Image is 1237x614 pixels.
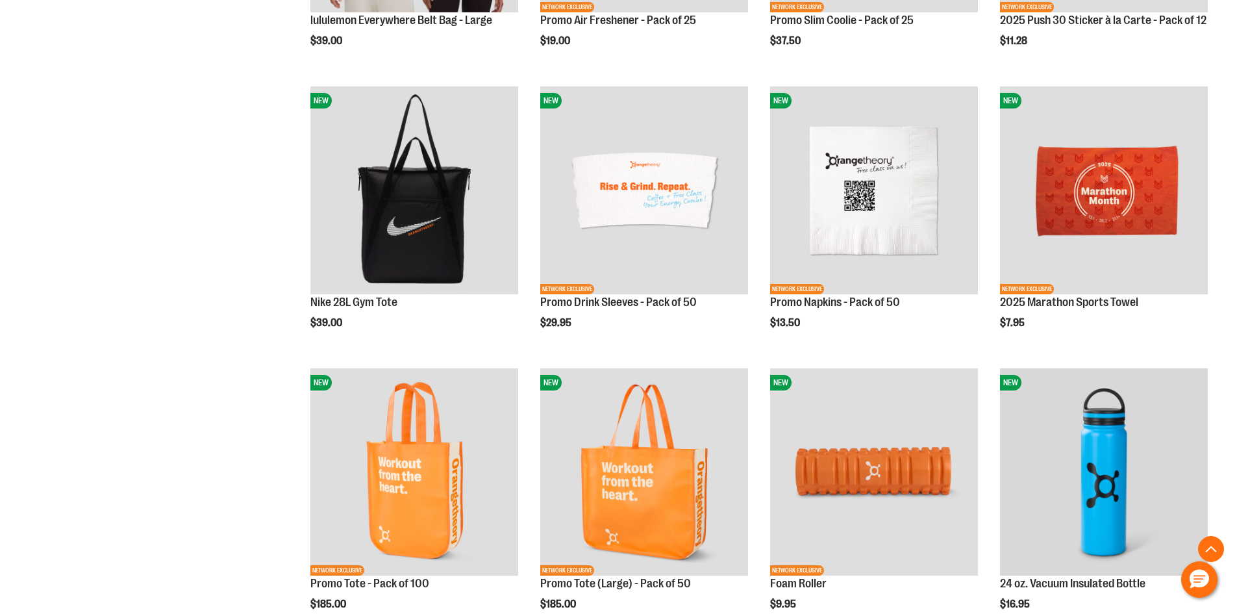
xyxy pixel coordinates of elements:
[1000,368,1208,578] a: 24 oz. Vacuum Insulated BottleNEW
[770,598,798,610] span: $9.95
[310,14,492,27] a: lululemon Everywhere Belt Bag - Large
[540,565,594,576] span: NETWORK EXCLUSIVE
[304,80,525,362] div: product
[310,368,518,576] img: Promo Tote - Pack of 100
[770,577,827,590] a: Foam Roller
[310,598,348,610] span: $185.00
[540,35,572,47] span: $19.00
[770,86,978,296] a: Promo Napkins - Pack of 50NEWNETWORK EXCLUSIVE
[310,35,344,47] span: $39.00
[1000,14,1206,27] a: 2025 Push 30 Sticker à la Carte - Pack of 12
[1000,93,1021,109] span: NEW
[310,296,397,309] a: Nike 28L Gym Tote
[770,14,914,27] a: Promo Slim Coolie - Pack of 25
[770,317,802,329] span: $13.50
[310,375,332,390] span: NEW
[1000,368,1208,576] img: 24 oz. Vacuum Insulated Bottle
[310,93,332,109] span: NEW
[540,368,748,578] a: Promo Tote (Large) - Pack of 50NEWNETWORK EXCLUSIVE
[310,86,518,296] a: Nike 28L Gym ToteNEW
[770,35,803,47] span: $37.50
[310,86,518,294] img: Nike 28L Gym Tote
[540,86,748,296] a: Promo Drink Sleeves - Pack of 50NEWNETWORK EXCLUSIVE
[1000,86,1208,294] img: 2025 Marathon Sports Towel
[540,86,748,294] img: Promo Drink Sleeves - Pack of 50
[540,368,748,576] img: Promo Tote (Large) - Pack of 50
[310,577,429,590] a: Promo Tote - Pack of 100
[540,296,697,309] a: Promo Drink Sleeves - Pack of 50
[310,317,344,329] span: $39.00
[540,284,594,294] span: NETWORK EXCLUSIVE
[540,598,578,610] span: $185.00
[770,2,824,12] span: NETWORK EXCLUSIVE
[764,80,984,362] div: product
[770,93,792,109] span: NEW
[993,80,1214,362] div: product
[540,375,562,390] span: NEW
[310,368,518,578] a: Promo Tote - Pack of 100NEWNETWORK EXCLUSIVE
[770,284,824,294] span: NETWORK EXCLUSIVE
[1000,598,1032,610] span: $16.95
[1000,577,1145,590] a: 24 oz. Vacuum Insulated Bottle
[540,93,562,109] span: NEW
[770,375,792,390] span: NEW
[1000,375,1021,390] span: NEW
[770,368,978,576] img: Foam Roller
[770,86,978,294] img: Promo Napkins - Pack of 50
[1181,561,1218,598] button: Hello, have a question? Let’s chat.
[1000,284,1054,294] span: NETWORK EXCLUSIVE
[1198,536,1224,562] button: Back To Top
[540,14,696,27] a: Promo Air Freshener - Pack of 25
[1000,35,1029,47] span: $11.28
[1000,317,1027,329] span: $7.95
[1000,2,1054,12] span: NETWORK EXCLUSIVE
[770,368,978,578] a: Foam RollerNEWNETWORK EXCLUSIVE
[540,317,573,329] span: $29.95
[310,565,364,576] span: NETWORK EXCLUSIVE
[1000,296,1138,309] a: 2025 Marathon Sports Towel
[770,565,824,576] span: NETWORK EXCLUSIVE
[770,296,900,309] a: Promo Napkins - Pack of 50
[534,80,755,362] div: product
[1000,86,1208,296] a: 2025 Marathon Sports TowelNEWNETWORK EXCLUSIVE
[540,2,594,12] span: NETWORK EXCLUSIVE
[540,577,691,590] a: Promo Tote (Large) - Pack of 50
